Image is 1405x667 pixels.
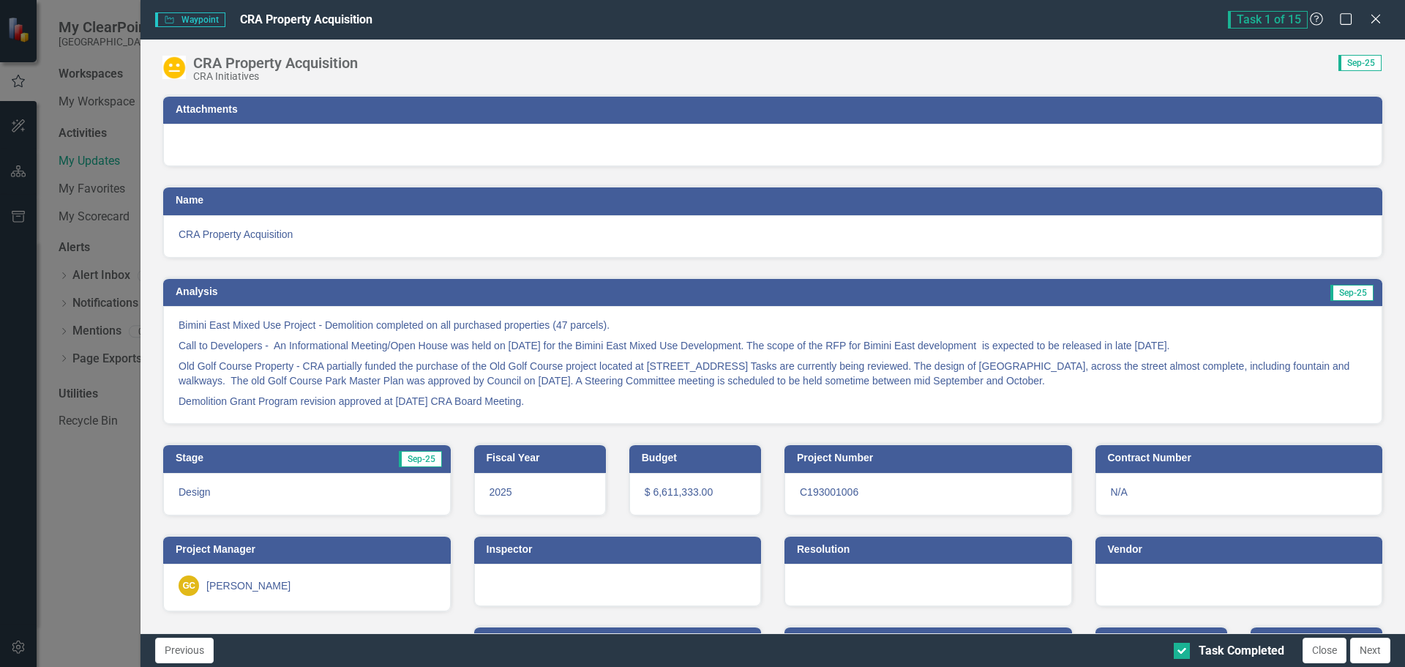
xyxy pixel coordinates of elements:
[645,486,713,498] span: $ 6,611,333.00
[176,544,443,555] h3: Project Manager
[176,104,1375,115] h3: Attachments
[797,544,1065,555] h3: Resolution
[487,452,599,463] h3: Fiscal Year
[1338,55,1382,71] span: Sep-25
[1108,544,1376,555] h3: Vendor
[490,486,512,498] span: 2025
[193,55,358,71] div: CRA Property Acquisition
[642,452,754,463] h3: Budget
[179,318,1367,335] p: Bimini East Mixed Use Project - Demolition completed on all purchased properties (47 parcels).
[179,486,211,498] span: Design
[1303,638,1346,663] button: Close
[1199,643,1284,660] div: Task Completed
[240,12,372,26] span: CRA Property Acquisition
[797,452,1065,463] h3: Project Number
[179,575,199,596] div: GC
[179,391,1367,409] p: Demolition Grant Program revision approved at [DATE] CRA Board Meeting.
[179,356,1367,391] p: Old Golf Course Property - CRA partially funded the purchase of the Old Golf Course project locat...
[1350,638,1390,663] button: Next
[1108,452,1376,463] h3: Contract Number
[1330,285,1374,301] span: Sep-25
[1228,11,1308,29] span: Task 1 of 15
[176,286,758,297] h3: Analysis
[155,638,214,663] button: Previous
[179,335,1367,356] p: Call to Developers - An Informational Meeting/Open House was held on [DATE] for the Bimini East M...
[1111,486,1128,498] span: N/A
[155,12,225,27] span: Waypoint
[176,452,279,463] h3: Stage
[176,195,1375,206] h3: Name
[179,227,1367,242] span: CRA Property Acquisition
[800,486,858,498] span: C193001006
[399,451,442,467] span: Sep-25
[487,544,754,555] h3: Inspector
[206,578,291,593] div: [PERSON_NAME]
[193,71,358,82] div: CRA Initiatives
[162,56,186,79] img: In Progress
